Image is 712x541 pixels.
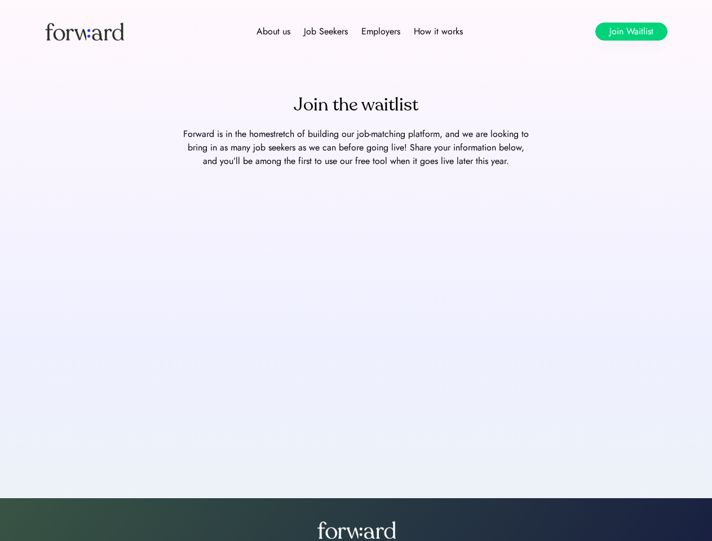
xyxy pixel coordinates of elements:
[317,521,396,539] img: forward-logo-white.png
[257,25,290,38] div: About us
[45,23,124,41] img: Forward logo
[182,127,531,168] div: Forward is in the homestretch of building our job-matching platform, and we are looking to bring ...
[27,177,685,459] iframe: My new form
[595,23,667,41] button: Join Waitlist
[304,25,348,38] div: Job Seekers
[414,25,463,38] div: How it works
[361,25,400,38] div: Employers
[294,91,418,118] div: Join the waitlist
